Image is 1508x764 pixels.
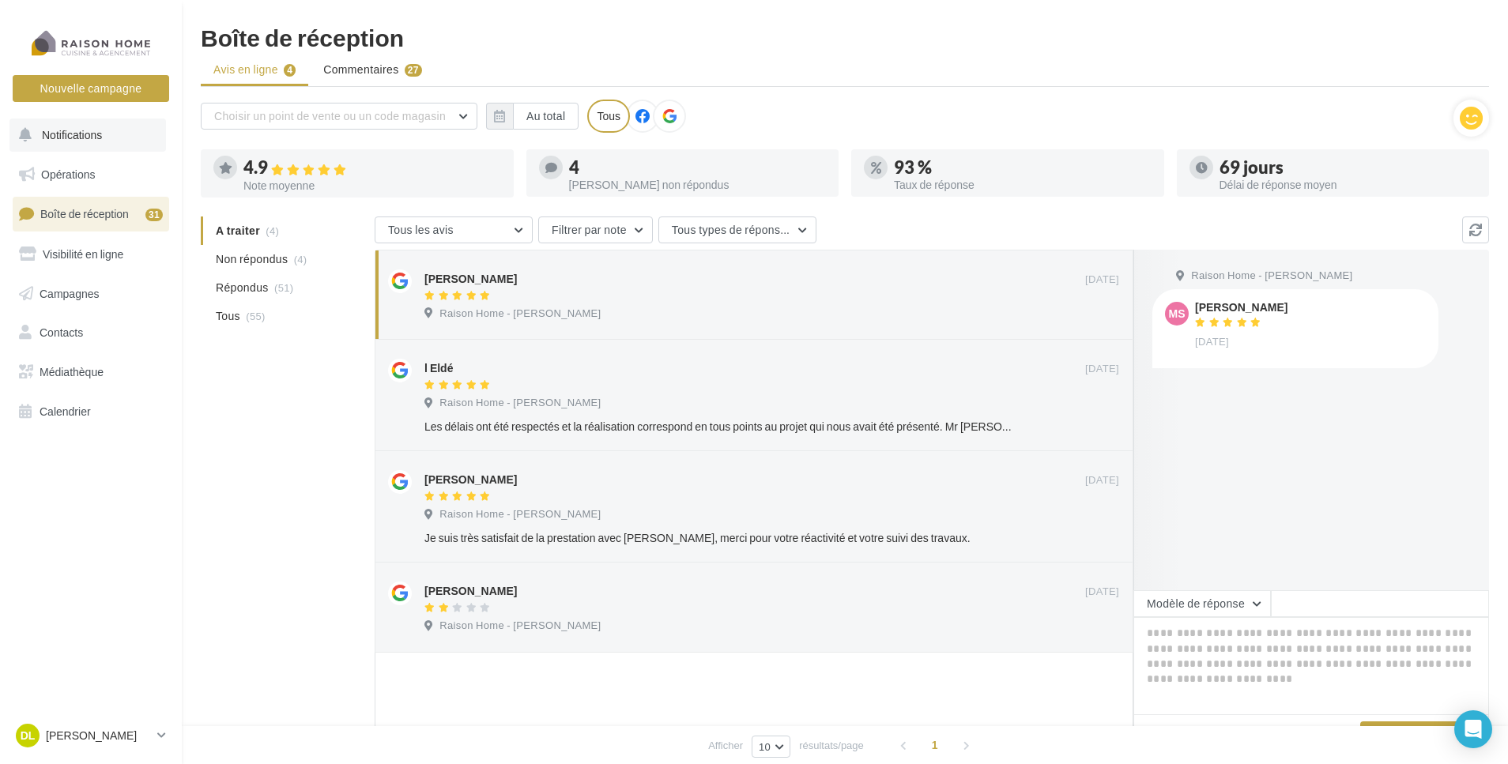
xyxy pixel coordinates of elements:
[246,310,265,322] span: (55)
[922,732,948,758] span: 1
[1195,335,1229,349] span: [DATE]
[1220,179,1477,190] div: Délai de réponse moyen
[40,405,91,418] span: Calendrier
[569,179,827,190] div: [PERSON_NAME] non répondus
[145,209,163,221] div: 31
[9,277,172,310] a: Campagnes
[439,307,601,321] span: Raison Home - [PERSON_NAME]
[538,216,653,243] button: Filtrer par note
[1360,721,1482,748] button: Poster ma réponse
[708,738,743,753] span: Afficher
[439,507,601,521] span: Raison Home - [PERSON_NAME]
[216,308,240,324] span: Tous
[1085,585,1119,599] span: [DATE]
[9,197,172,231] a: Boîte de réception31
[894,159,1152,176] div: 93 %
[9,356,172,389] a: Médiathèque
[43,247,123,261] span: Visibilité en ligne
[9,316,172,349] a: Contacts
[40,286,100,299] span: Campagnes
[323,62,398,77] span: Commentaires
[21,728,36,743] span: DL
[1191,269,1352,283] span: Raison Home - [PERSON_NAME]
[1195,302,1287,313] div: [PERSON_NAME]
[216,251,288,267] span: Non répondus
[40,207,129,220] span: Boîte de réception
[40,326,83,339] span: Contacts
[9,395,172,428] a: Calendrier
[424,419,1016,435] div: Les délais ont été respectés et la réalisation correspond en tous points au projet qui nous avait...
[243,159,501,177] div: 4.9
[1169,306,1186,322] span: ms
[405,64,422,77] div: 27
[569,159,827,176] div: 4
[424,583,517,599] div: [PERSON_NAME]
[9,158,172,191] a: Opérations
[201,103,477,130] button: Choisir un point de vente ou un code magasin
[513,103,579,130] button: Au total
[46,728,151,743] p: [PERSON_NAME]
[439,396,601,410] span: Raison Home - [PERSON_NAME]
[486,103,579,130] button: Au total
[201,25,1489,49] div: Boîte de réception
[752,736,790,758] button: 10
[799,738,864,753] span: résultats/page
[424,472,517,487] div: [PERSON_NAME]
[424,530,1016,546] div: Je suis très satisfait de la prestation avec [PERSON_NAME], merci pour votre réactivité et votre ...
[243,180,501,191] div: Note moyenne
[424,271,517,287] div: [PERSON_NAME]
[1085,273,1119,287] span: [DATE]
[40,365,104,378] span: Médiathèque
[13,721,169,751] a: DL [PERSON_NAME]
[9,119,166,152] button: Notifications
[1085,362,1119,376] span: [DATE]
[1454,710,1492,748] div: Open Intercom Messenger
[388,223,454,236] span: Tous les avis
[759,740,771,753] span: 10
[1085,473,1119,487] span: [DATE]
[587,100,630,133] div: Tous
[894,179,1152,190] div: Taux de réponse
[42,128,102,141] span: Notifications
[375,216,533,243] button: Tous les avis
[214,109,446,122] span: Choisir un point de vente ou un code magasin
[439,619,601,633] span: Raison Home - [PERSON_NAME]
[1220,159,1477,176] div: 69 jours
[294,253,307,265] span: (4)
[41,167,95,181] span: Opérations
[13,75,169,102] button: Nouvelle campagne
[672,223,793,236] span: Tous types de réponses
[1133,590,1271,617] button: Modèle de réponse
[658,216,816,243] button: Tous types de réponses
[216,280,269,295] span: Répondus
[9,238,172,271] a: Visibilité en ligne
[424,360,453,376] div: l Eldé
[274,281,293,294] span: (51)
